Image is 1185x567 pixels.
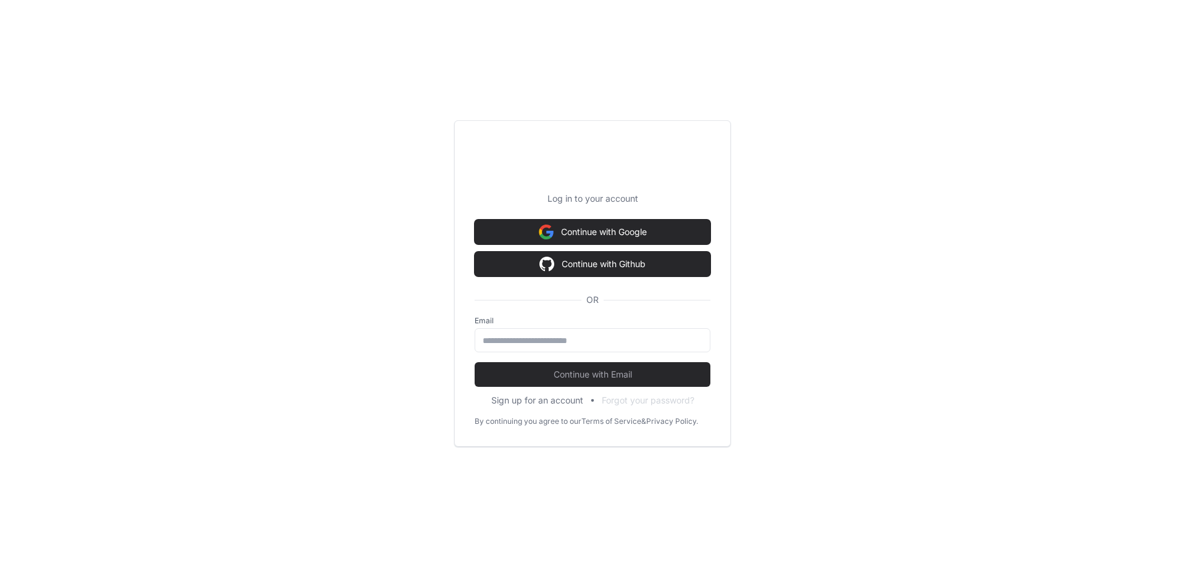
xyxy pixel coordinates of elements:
label: Email [475,316,710,326]
a: Terms of Service [581,416,641,426]
span: OR [581,294,604,306]
div: & [641,416,646,426]
span: Continue with Email [475,368,710,381]
p: Log in to your account [475,192,710,205]
a: Privacy Policy. [646,416,698,426]
img: Sign in with google [539,220,554,244]
button: Continue with Github [475,252,710,276]
button: Sign up for an account [491,394,583,407]
button: Continue with Google [475,220,710,244]
div: By continuing you agree to our [475,416,581,426]
button: Forgot your password? [602,394,694,407]
button: Continue with Email [475,362,710,387]
img: Sign in with google [539,252,554,276]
